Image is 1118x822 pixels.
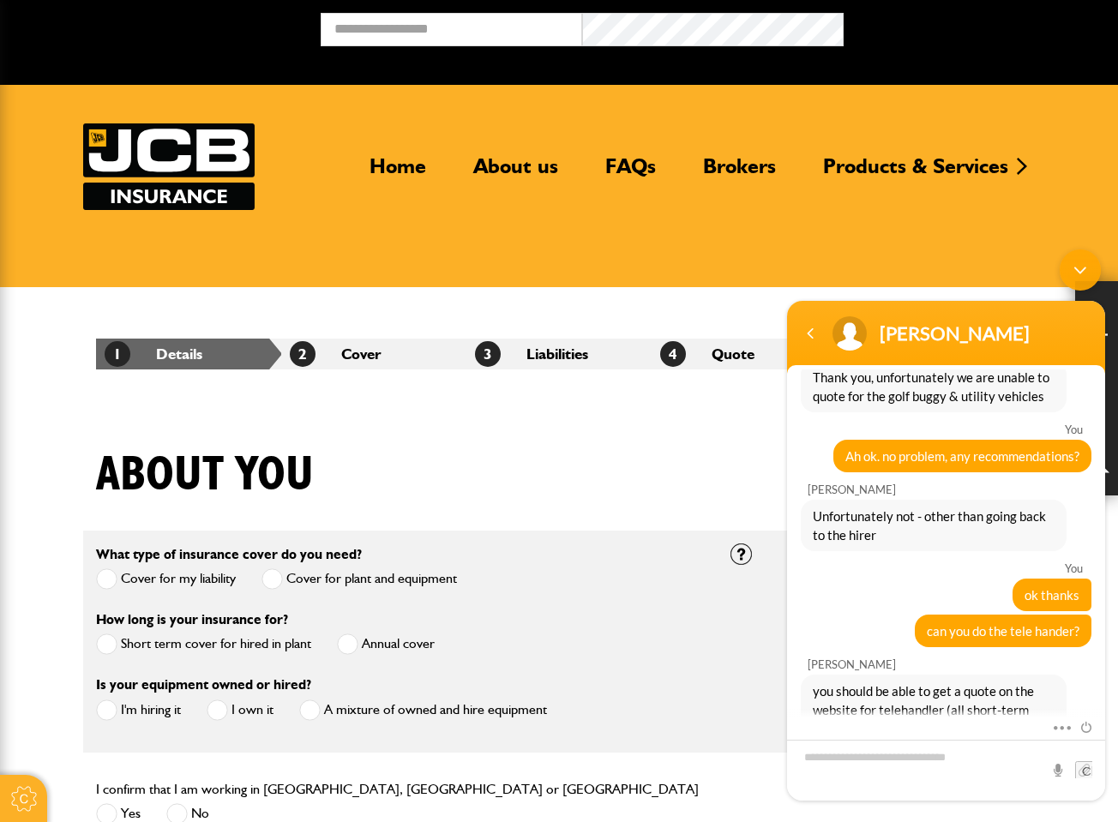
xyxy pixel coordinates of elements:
[207,699,273,721] label: I own it
[357,153,439,193] a: Home
[299,699,547,721] label: A mixture of owned and hire equipment
[96,339,281,369] li: Details
[83,123,255,210] a: JCB Insurance Services
[844,13,1105,39] button: Broker Login
[96,699,181,721] label: I'm hiring it
[475,341,501,367] span: 3
[96,783,699,796] label: I confirm that I am working in [GEOGRAPHIC_DATA], [GEOGRAPHIC_DATA] or [GEOGRAPHIC_DATA]
[592,153,669,193] a: FAQs
[460,153,571,193] a: About us
[96,447,314,504] h1: About you
[83,123,255,210] img: JCB Insurance Services logo
[96,633,311,655] label: Short term cover for hired in plant
[652,339,837,369] li: Quote
[96,568,236,590] label: Cover for my liability
[281,339,466,369] li: Cover
[810,153,1021,193] a: Products & Services
[96,548,362,561] label: What type of insurance cover do you need?
[690,153,789,193] a: Brokers
[466,339,652,369] li: Liabilities
[96,678,311,692] label: Is your equipment owned or hired?
[261,568,457,590] label: Cover for plant and equipment
[660,341,686,367] span: 4
[105,341,130,367] span: 1
[96,613,288,627] label: How long is your insurance for?
[290,341,316,367] span: 2
[778,241,1114,809] iframe: SalesIQ Chatwindow
[337,633,435,655] label: Annual cover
